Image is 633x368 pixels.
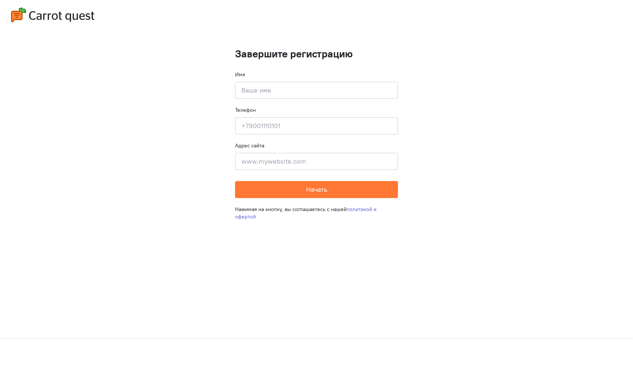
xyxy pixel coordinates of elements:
input: www.mywebsite.com [235,153,398,170]
img: carrot-quest-logo.svg [11,7,94,22]
button: Начать [235,181,398,198]
span: Начать [306,185,327,194]
input: Ваше имя [235,82,398,99]
label: Имя [235,71,245,78]
label: Адрес сайта [235,142,264,149]
label: Телефон [235,106,256,114]
div: Нажимая на кнопку, вы соглашаетесь с нашей [235,198,398,228]
a: политикой и офертой [235,206,376,220]
h1: Завершите регистрацию [235,48,398,60]
input: +79001110101 [235,117,398,134]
